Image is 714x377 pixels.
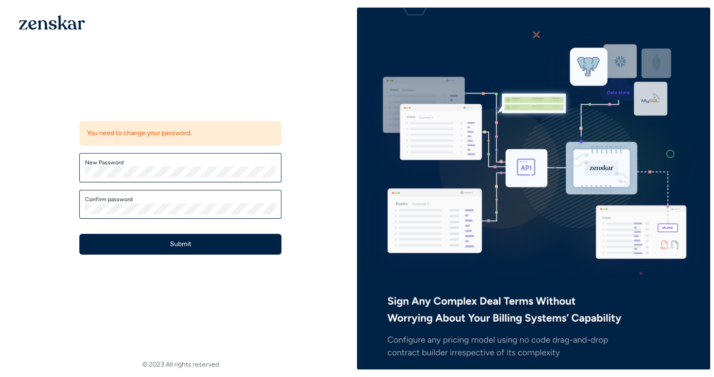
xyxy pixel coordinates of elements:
[4,360,357,369] footer: © 2023 All rights reserved
[85,159,276,166] label: New Password
[19,15,85,30] img: 1OGAJ2xQqyY4LXKgY66KYq0eOWRCkrZdAb3gUhuVAqdWPZE9SRJmCz+oDMSn4zDLXe31Ii730ItAGKgCKgCCgCikA4Av8PJUP...
[85,196,276,203] label: Confirm password
[79,121,281,146] div: You need to change your password.
[79,234,281,255] button: Submit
